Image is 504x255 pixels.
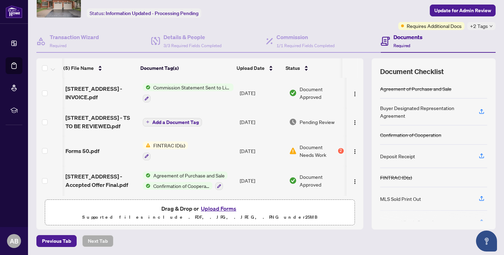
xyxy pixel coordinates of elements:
[65,172,138,189] span: [STREET_ADDRESS] - Accepted Offer Final.pdf
[36,235,77,247] button: Previous Tab
[380,131,441,139] div: Confirmation of Cooperation
[476,231,497,252] button: Open asap
[63,64,94,72] span: (5) File Name
[300,118,335,126] span: Pending Review
[143,141,150,149] img: Status Icon
[430,5,496,16] button: Update for Admin Review
[352,91,358,97] img: Logo
[283,58,342,78] th: Status
[143,182,150,190] img: Status Icon
[289,89,297,97] img: Document Status
[143,172,227,190] button: Status IconAgreement of Purchase and SaleStatus IconConfirmation of Cooperation
[199,204,238,213] button: Upload Forms
[65,85,138,101] span: [STREET_ADDRESS] - INVOICE.pdf
[237,64,265,72] span: Upload Date
[143,83,150,91] img: Status Icon
[146,120,149,124] span: plus
[49,213,350,221] p: Supported files include .PDF, .JPG, .JPEG, .PNG under 25 MB
[138,58,234,78] th: Document Tag(s)
[237,166,286,196] td: [DATE]
[349,145,360,156] button: Logo
[10,236,19,246] span: AB
[276,33,335,41] h4: Commission
[150,83,233,91] span: Commission Statement Sent to Listing Brokerage
[380,195,421,203] div: MLS Sold Print Out
[393,33,422,41] h4: Documents
[150,172,227,179] span: Agreement of Purchase and Sale
[65,114,138,130] span: [STREET_ADDRESS] - TS TO BE REVIEWED.pdf
[349,175,360,186] button: Logo
[87,8,201,18] div: Status:
[380,104,470,119] div: Buyer Designated Representation Agreement
[161,204,238,213] span: Drag & Drop or
[143,172,150,179] img: Status Icon
[50,33,99,41] h4: Transaction Wizard
[300,85,343,101] span: Document Approved
[380,85,451,93] div: Agreement of Purchase and Sale
[380,174,412,181] div: FINTRAC ID(s)
[152,120,199,125] span: Add a Document Tag
[289,177,297,184] img: Document Status
[407,22,462,30] span: Requires Additional Docs
[349,87,360,99] button: Logo
[150,182,212,190] span: Confirmation of Cooperation
[42,235,71,247] span: Previous Tab
[352,149,358,154] img: Logo
[45,200,355,226] span: Drag & Drop orUpload FormsSupported files include .PDF, .JPG, .JPEG, .PNG under25MB
[237,108,286,136] td: [DATE]
[61,58,138,78] th: (5) File Name
[470,22,488,30] span: +2 Tags
[338,148,344,154] div: 2
[289,147,297,155] img: Document Status
[82,235,113,247] button: Next Tab
[289,118,297,126] img: Document Status
[237,78,286,108] td: [DATE]
[234,58,283,78] th: Upload Date
[349,116,360,127] button: Logo
[6,5,22,18] img: logo
[352,179,358,184] img: Logo
[106,10,198,16] span: Information Updated - Processing Pending
[237,136,286,166] td: [DATE]
[50,43,66,48] span: Required
[380,152,415,160] div: Deposit Receipt
[300,173,343,188] span: Document Approved
[286,64,300,72] span: Status
[150,141,188,149] span: FINTRAC ID(s)
[65,147,99,155] span: Forms 50.pdf
[300,143,336,159] span: Document Needs Work
[143,118,202,126] button: Add a Document Tag
[352,120,358,125] img: Logo
[434,5,491,16] span: Update for Admin Review
[163,33,222,41] h4: Details & People
[163,43,222,48] span: 3/3 Required Fields Completed
[143,141,188,160] button: Status IconFINTRAC ID(s)
[489,24,493,28] span: down
[380,67,444,76] span: Document Checklist
[393,43,410,48] span: Required
[143,83,233,102] button: Status IconCommission Statement Sent to Listing Brokerage
[276,43,335,48] span: 1/1 Required Fields Completed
